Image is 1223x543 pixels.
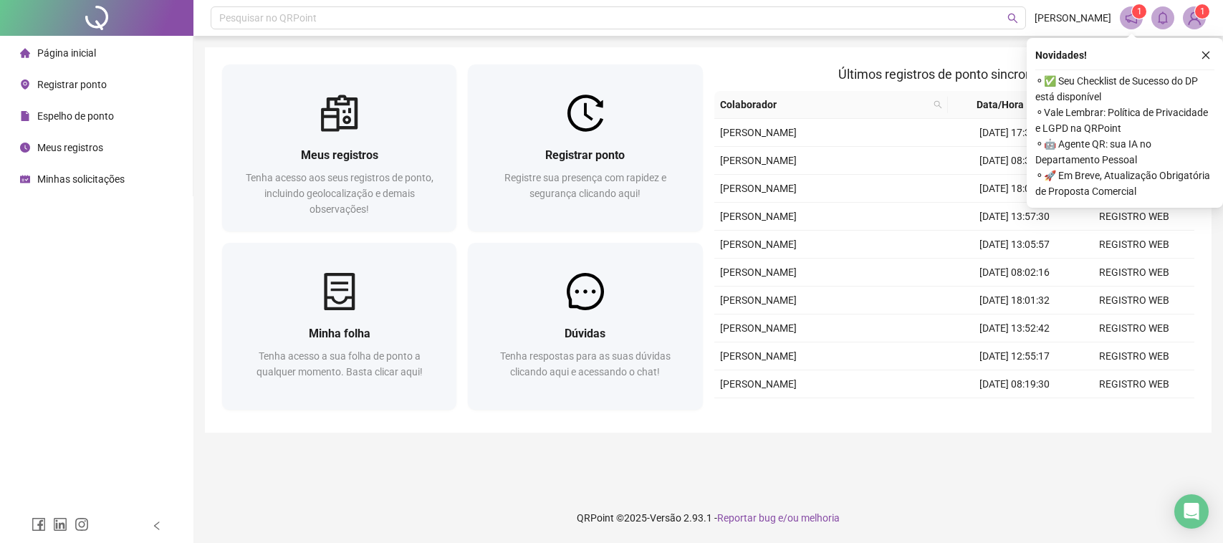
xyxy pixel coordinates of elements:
span: ⚬ ✅ Seu Checklist de Sucesso do DP está disponível [1035,73,1214,105]
a: Meus registrosTenha acesso aos seus registros de ponto, incluindo geolocalização e demais observa... [222,64,456,231]
td: [DATE] 08:32:46 [954,147,1075,175]
td: [DATE] 18:07:40 [954,398,1075,426]
span: ⚬ Vale Lembrar: Política de Privacidade e LGPD na QRPoint [1035,105,1214,136]
span: Tenha acesso aos seus registros de ponto, incluindo geolocalização e demais observações! [246,172,433,215]
a: Registrar pontoRegistre sua presença com rapidez e segurança clicando aqui! [468,64,702,231]
sup: Atualize o seu contato no menu Meus Dados [1195,4,1209,19]
span: instagram [75,517,89,532]
span: [PERSON_NAME] [720,211,797,222]
td: REGISTRO WEB [1074,259,1194,287]
span: 1 [1137,6,1142,16]
div: Open Intercom Messenger [1174,494,1209,529]
span: [PERSON_NAME] [720,350,797,362]
span: facebook [32,517,46,532]
sup: 1 [1132,4,1146,19]
span: Registrar ponto [37,79,107,90]
td: [DATE] 08:19:30 [954,370,1075,398]
span: Reportar bug e/ou melhoria [717,512,840,524]
a: Minha folhaTenha acesso a sua folha de ponto a qualquer momento. Basta clicar aqui! [222,243,456,410]
td: REGISTRO WEB [1074,231,1194,259]
span: file [20,111,30,121]
span: [PERSON_NAME] [720,322,797,334]
td: REGISTRO WEB [1074,398,1194,426]
span: Meus registros [37,142,103,153]
td: REGISTRO WEB [1074,314,1194,342]
footer: QRPoint © 2025 - 2.93.1 - [193,493,1223,543]
span: [PERSON_NAME] [720,378,797,390]
span: ⚬ 🤖 Agente QR: sua IA no Departamento Pessoal [1035,136,1214,168]
td: [DATE] 12:55:17 [954,342,1075,370]
td: [DATE] 18:08:34 [954,175,1075,203]
th: Data/Hora [948,91,1065,119]
span: [PERSON_NAME] [1035,10,1111,26]
span: Registre sua presença com rapidez e segurança clicando aqui! [504,172,666,199]
span: schedule [20,174,30,184]
span: Registrar ponto [545,148,625,162]
span: Meus registros [301,148,378,162]
span: notification [1125,11,1138,24]
span: bell [1156,11,1169,24]
span: left [152,521,162,531]
td: [DATE] 18:01:32 [954,287,1075,314]
td: REGISTRO WEB [1074,370,1194,398]
span: Espelho de ponto [37,110,114,122]
span: 1 [1200,6,1205,16]
td: REGISTRO WEB [1074,287,1194,314]
span: Últimos registros de ponto sincronizados [838,67,1070,82]
span: [PERSON_NAME] [720,155,797,166]
span: search [1007,13,1018,24]
span: home [20,48,30,58]
td: [DATE] 08:02:16 [954,259,1075,287]
td: [DATE] 13:52:42 [954,314,1075,342]
span: Tenha respostas para as suas dúvidas clicando aqui e acessando o chat! [500,350,671,378]
td: [DATE] 17:35:28 [954,119,1075,147]
span: environment [20,80,30,90]
span: [PERSON_NAME] [720,239,797,250]
td: [DATE] 13:57:30 [954,203,1075,231]
span: Data/Hora [954,97,1047,112]
span: Versão [650,512,681,524]
td: REGISTRO WEB [1074,203,1194,231]
span: clock-circle [20,143,30,153]
span: Tenha acesso a sua folha de ponto a qualquer momento. Basta clicar aqui! [256,350,423,378]
td: [DATE] 13:05:57 [954,231,1075,259]
td: REGISTRO WEB [1074,342,1194,370]
span: [PERSON_NAME] [720,183,797,194]
img: 84182 [1184,7,1205,29]
span: Colaborador [720,97,928,112]
span: search [934,100,942,109]
span: Minhas solicitações [37,173,125,185]
span: [PERSON_NAME] [720,294,797,306]
span: Novidades ! [1035,47,1087,63]
span: [PERSON_NAME] [720,266,797,278]
span: Dúvidas [565,327,605,340]
a: DúvidasTenha respostas para as suas dúvidas clicando aqui e acessando o chat! [468,243,702,410]
span: linkedin [53,517,67,532]
span: Minha folha [309,327,370,340]
span: [PERSON_NAME] [720,127,797,138]
span: Página inicial [37,47,96,59]
span: ⚬ 🚀 Em Breve, Atualização Obrigatória de Proposta Comercial [1035,168,1214,199]
span: search [931,94,945,115]
span: close [1201,50,1211,60]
